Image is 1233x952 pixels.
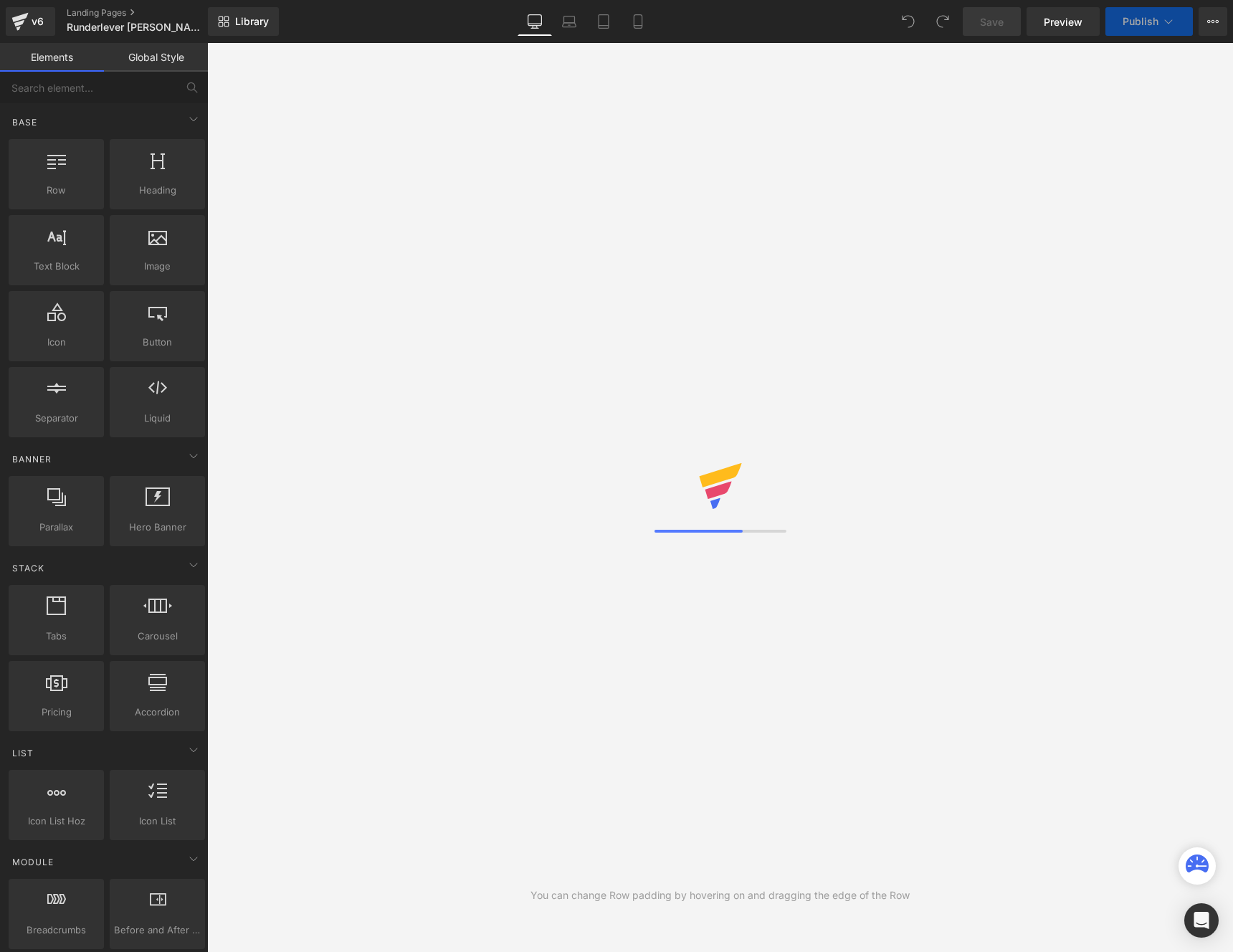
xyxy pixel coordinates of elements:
span: Module [11,855,55,869]
span: Preview [1044,14,1082,29]
a: Desktop [518,7,552,36]
span: Library [235,15,269,28]
span: Icon [13,335,100,350]
span: Tabs [13,629,100,644]
a: New Library [208,7,279,36]
button: Undo [894,7,923,36]
span: Heading [114,183,201,198]
a: Mobile [621,7,655,36]
span: Button [114,335,201,350]
button: Redo [928,7,957,36]
span: Image [114,259,201,274]
span: Icon List Hoz [13,814,100,829]
span: Banner [11,452,53,466]
a: Laptop [552,7,586,36]
span: Base [11,115,39,129]
span: Breadcrumbs [13,923,100,938]
a: Landing Pages [67,7,231,19]
a: Tablet [586,7,621,36]
span: Runderlever [PERSON_NAME] [67,22,204,33]
span: Hero Banner [114,520,201,535]
a: Global Style [104,43,208,72]
div: Open Intercom Messenger [1184,903,1219,938]
span: List [11,746,35,760]
span: Stack [11,561,46,575]
span: Icon List [114,814,201,829]
span: Carousel [114,629,201,644]
span: Separator [13,411,100,426]
div: You can change Row padding by hovering on and dragging the edge of the Row [530,887,910,903]
span: Accordion [114,705,201,720]
span: Liquid [114,411,201,426]
a: Preview [1027,7,1100,36]
button: Publish [1105,7,1193,36]
div: v6 [29,12,47,31]
span: Parallax [13,520,100,535]
a: v6 [6,7,55,36]
span: Row [13,183,100,198]
button: More [1199,7,1227,36]
span: Save [980,14,1004,29]
span: Before and After Images [114,923,201,938]
span: Pricing [13,705,100,720]
span: Publish [1123,16,1158,27]
span: Text Block [13,259,100,274]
